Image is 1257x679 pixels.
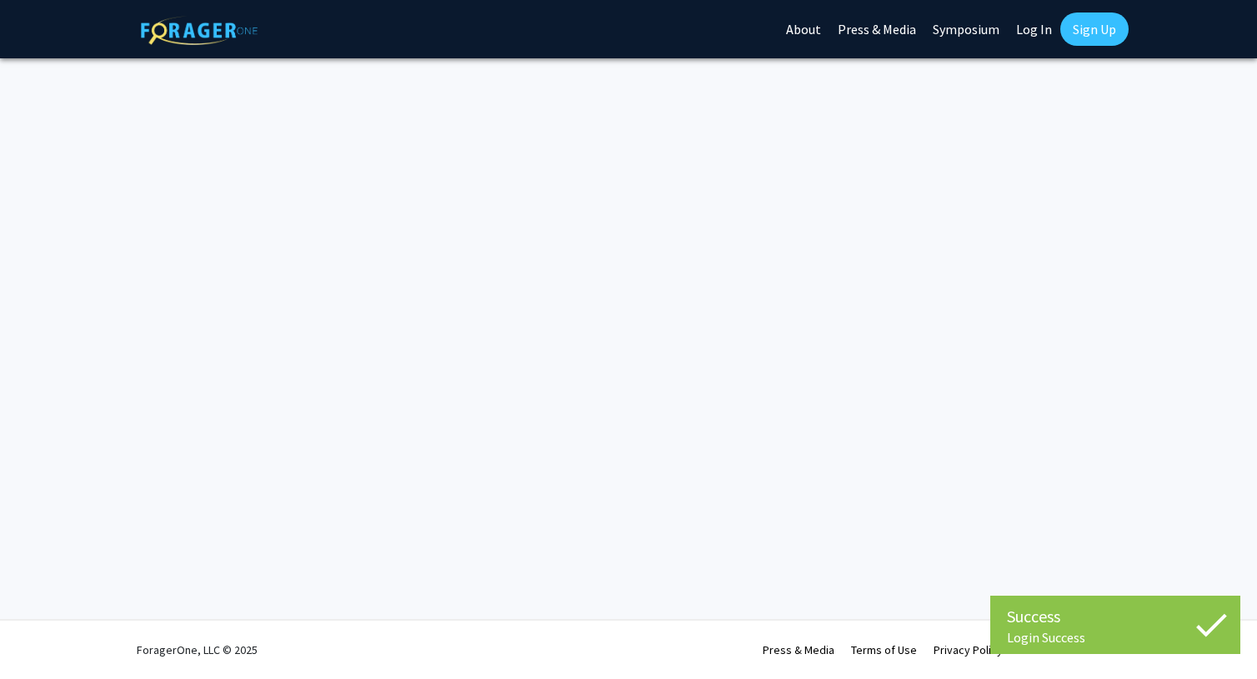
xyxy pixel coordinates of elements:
[851,642,917,657] a: Terms of Use
[1007,604,1224,629] div: Success
[1060,12,1129,46] a: Sign Up
[1007,629,1224,646] div: Login Success
[137,621,258,679] div: ForagerOne, LLC © 2025
[141,16,258,45] img: ForagerOne Logo
[934,642,1003,657] a: Privacy Policy
[763,642,834,657] a: Press & Media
